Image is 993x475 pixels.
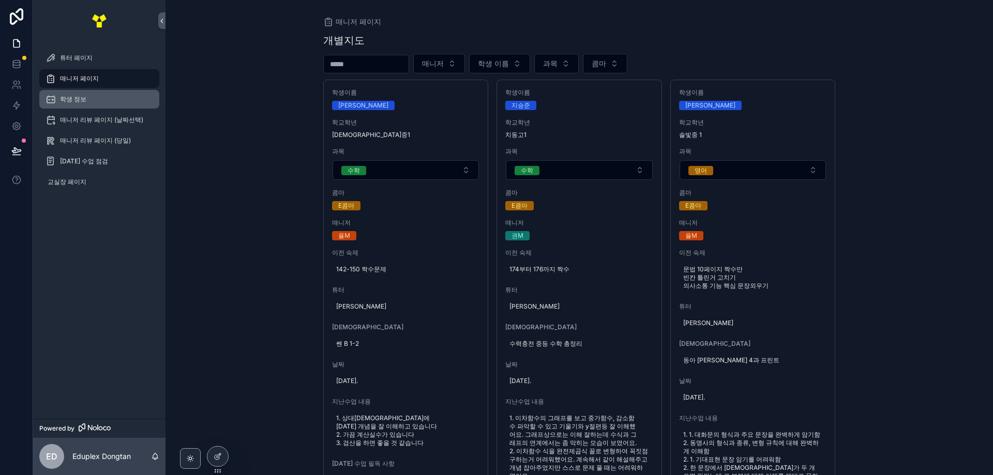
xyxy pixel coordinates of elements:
span: [DATE]. [683,393,823,402]
a: 교실장 페이지 [39,173,159,191]
span: 이전 숙제 [505,249,653,257]
span: 1. 상대[DEMOGRAPHIC_DATA]에 [DATE] 개념을 잘 이해하고 있습니다 2. 가끔 계산실수가 있습니다 3. 검산을 하면 좋을 것 같습니다 [336,414,476,447]
a: 매니저 페이지 [39,69,159,88]
button: Select Button [413,54,465,73]
span: 학교학년 [332,118,480,127]
span: 매니저 [332,219,480,227]
span: 콤마 [679,189,827,197]
div: E콤마 [338,201,354,210]
span: 142-150 짝수문제 [336,265,476,273]
span: 날짜 [679,377,827,385]
span: 콤마 [592,58,606,69]
span: 날짜 [332,360,480,369]
span: 매니저 리뷰 페이지 (날짜선택) [60,116,143,124]
span: [PERSON_NAME] [509,302,649,311]
a: 학생 정보 [39,90,159,109]
div: 영어 [695,166,707,175]
span: 날짜 [505,360,653,369]
span: 콤마 [505,189,653,197]
span: 매니저 [505,219,653,227]
span: 치동고1 [505,131,653,139]
span: [DATE] 수업 필독 사항 [332,459,480,468]
span: 매니저 페이지 [60,74,99,83]
span: Powered by [39,424,74,433]
span: 문법 10페이지 짝수만 빈칸 틀린거 고치기 의사소통 기능 핵심 문장외우기 [683,265,823,290]
span: [DEMOGRAPHIC_DATA] [505,323,653,331]
a: Powered by [33,419,165,438]
span: 매니저 [679,219,827,227]
span: 콤마 [332,189,480,197]
span: [PERSON_NAME] [336,302,476,311]
span: 매니저 페이지 [336,17,381,27]
span: 수력충전 중등 수학 총정리 [509,340,649,348]
span: 학교학년 [505,118,653,127]
div: 수학 [348,166,360,175]
span: [DATE]. [336,377,476,385]
span: 학교학년 [679,118,827,127]
span: 쎈 B 1-2 [336,340,476,348]
div: 지승준 [511,101,530,110]
span: 지난수업 내용 [505,397,653,406]
span: [DATE]. [509,377,649,385]
span: 동아 [PERSON_NAME] 4과 프린트 [683,356,823,364]
span: [PERSON_NAME] [683,319,823,327]
span: 지난수업 내용 [332,397,480,406]
button: Select Button [469,54,530,73]
span: [DEMOGRAPHIC_DATA] [679,340,827,348]
span: 학생이름 [679,88,827,97]
div: scrollable content [33,41,165,205]
span: [DEMOGRAPHIC_DATA] [332,323,480,331]
div: [PERSON_NAME] [338,101,388,110]
span: 튜터 [679,302,827,311]
div: E콤마 [685,201,701,210]
a: 매니저 리뷰 페이지 (당일) [39,131,159,150]
span: 매니저 [422,58,444,69]
span: ED [46,450,57,463]
span: 학생 정보 [60,95,86,103]
span: 교실장 페이지 [48,178,86,186]
button: Select Button [680,160,826,180]
a: 매니저 리뷰 페이지 (날짜선택) [39,111,159,129]
button: Select Button [534,54,579,73]
a: 매니저 페이지 [323,17,381,27]
span: 이전 숙제 [332,249,480,257]
span: 학생이름 [332,88,480,97]
div: 율M [685,231,697,240]
span: 과목 [505,147,653,156]
span: 174부터 176까지 짝수 [509,265,649,273]
span: 과목 [332,147,480,156]
span: 매니저 리뷰 페이지 (당일) [60,136,131,145]
p: Eduplex Dongtan [72,451,131,462]
div: 수학 [521,166,533,175]
a: [DATE] 수업 점검 [39,152,159,171]
div: [PERSON_NAME] [685,101,735,110]
span: 튜터 [332,286,480,294]
button: Select Button [506,160,653,180]
img: App logo [91,12,108,29]
span: 튜터 페이지 [60,54,93,62]
span: 튜터 [505,286,653,294]
span: 과목 [679,147,827,156]
span: 과목 [543,58,558,69]
span: [DEMOGRAPHIC_DATA]중1 [332,131,480,139]
span: 이전 숙제 [679,249,827,257]
div: 율M [338,231,350,240]
span: [DATE] 수업 점검 [60,157,108,165]
div: 권M [511,231,523,240]
span: 학생이름 [505,88,653,97]
span: 학생 이름 [478,58,509,69]
button: Select Button [583,54,627,73]
span: 솔빛중 1 [679,131,827,139]
span: 지난수업 내용 [679,414,827,422]
h1: 개별지도 [323,33,365,48]
a: 튜터 페이지 [39,49,159,67]
div: E콤마 [511,201,528,210]
button: Select Button [333,160,479,180]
